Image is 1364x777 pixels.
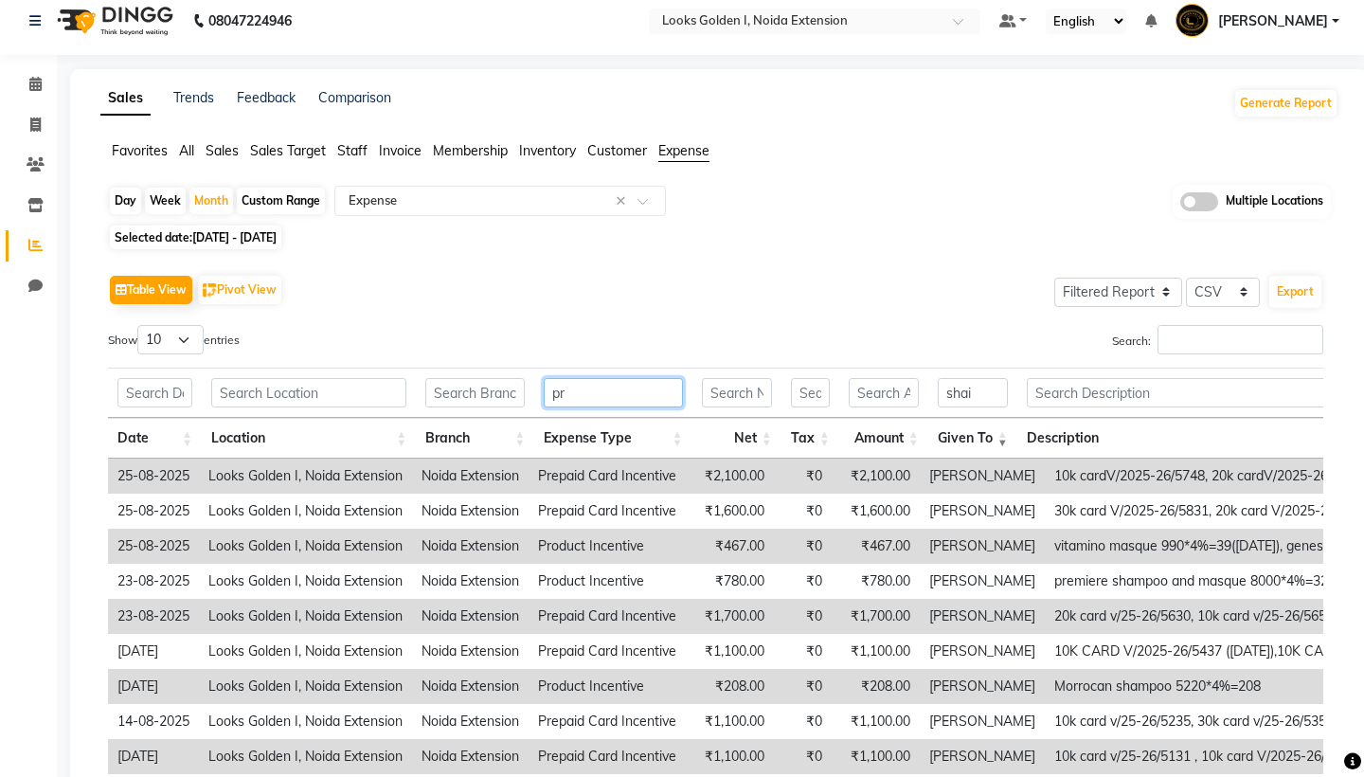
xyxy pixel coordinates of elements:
[108,634,199,669] td: [DATE]
[774,564,832,599] td: ₹0
[1269,276,1321,308] button: Export
[1158,325,1323,354] input: Search:
[686,564,774,599] td: ₹780.00
[920,634,1045,669] td: [PERSON_NAME]
[774,634,832,669] td: ₹0
[832,599,920,634] td: ₹1,700.00
[110,226,281,249] span: Selected date:
[112,142,168,159] span: Favorites
[412,459,529,494] td: Noida Extension
[686,494,774,529] td: ₹1,600.00
[774,494,832,529] td: ₹0
[529,739,686,774] td: Prepaid Card Incentive
[920,564,1045,599] td: [PERSON_NAME]
[117,378,192,407] input: Search Date
[839,418,928,459] th: Amount: activate to sort column ascending
[189,188,233,214] div: Month
[412,739,529,774] td: Noida Extension
[199,494,412,529] td: Looks Golden I, Noida Extension
[379,142,422,159] span: Invoice
[412,704,529,739] td: Noida Extension
[412,669,529,704] td: Noida Extension
[544,378,682,407] input: Search Expense Type
[199,739,412,774] td: Looks Golden I, Noida Extension
[832,459,920,494] td: ₹2,100.00
[686,739,774,774] td: ₹1,100.00
[318,89,391,106] a: Comparison
[658,142,709,159] span: Expense
[832,634,920,669] td: ₹1,100.00
[849,378,919,407] input: Search Amount
[1226,192,1323,211] span: Multiple Locations
[100,81,151,116] a: Sales
[199,704,412,739] td: Looks Golden I, Noida Extension
[108,529,199,564] td: 25-08-2025
[202,418,416,459] th: Location: activate to sort column ascending
[145,188,186,214] div: Week
[337,142,368,159] span: Staff
[702,378,772,407] input: Search Net
[1235,90,1337,117] button: Generate Report
[686,529,774,564] td: ₹467.00
[928,418,1017,459] th: Given To: activate to sort column ascending
[529,704,686,739] td: Prepaid Card Incentive
[199,529,412,564] td: Looks Golden I, Noida Extension
[529,669,686,704] td: Product Incentive
[686,599,774,634] td: ₹1,700.00
[108,494,199,529] td: 25-08-2025
[108,739,199,774] td: [DATE]
[519,142,576,159] span: Inventory
[920,704,1045,739] td: [PERSON_NAME]
[433,142,508,159] span: Membership
[1176,4,1209,37] img: Arnav Kumar_MSTR
[108,459,199,494] td: 25-08-2025
[173,89,214,106] a: Trends
[587,142,647,159] span: Customer
[534,418,691,459] th: Expense Type: activate to sort column ascending
[832,494,920,529] td: ₹1,600.00
[832,564,920,599] td: ₹780.00
[791,378,830,407] input: Search Tax
[110,188,141,214] div: Day
[686,634,774,669] td: ₹1,100.00
[832,529,920,564] td: ₹467.00
[203,283,217,298] img: pivot.png
[774,669,832,704] td: ₹0
[774,529,832,564] td: ₹0
[529,494,686,529] td: Prepaid Card Incentive
[108,325,240,354] label: Show entries
[206,142,239,159] span: Sales
[412,494,529,529] td: Noida Extension
[412,634,529,669] td: Noida Extension
[192,230,277,244] span: [DATE] - [DATE]
[199,634,412,669] td: Looks Golden I, Noida Extension
[179,142,194,159] span: All
[832,669,920,704] td: ₹208.00
[920,739,1045,774] td: [PERSON_NAME]
[938,378,1008,407] input: Search Given To
[211,378,406,407] input: Search Location
[774,599,832,634] td: ₹0
[920,599,1045,634] td: [PERSON_NAME]
[774,704,832,739] td: ₹0
[920,669,1045,704] td: [PERSON_NAME]
[412,599,529,634] td: Noida Extension
[1112,325,1323,354] label: Search:
[199,599,412,634] td: Looks Golden I, Noida Extension
[250,142,326,159] span: Sales Target
[199,669,412,704] td: Looks Golden I, Noida Extension
[425,378,525,407] input: Search Branch
[108,669,199,704] td: [DATE]
[920,459,1045,494] td: [PERSON_NAME]
[237,188,325,214] div: Custom Range
[199,459,412,494] td: Looks Golden I, Noida Extension
[529,599,686,634] td: Prepaid Card Incentive
[686,704,774,739] td: ₹1,100.00
[529,564,686,599] td: Product Incentive
[108,599,199,634] td: 23-08-2025
[1218,11,1328,31] span: [PERSON_NAME]
[237,89,296,106] a: Feedback
[529,634,686,669] td: Prepaid Card Incentive
[412,529,529,564] td: Noida Extension
[137,325,204,354] select: Showentries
